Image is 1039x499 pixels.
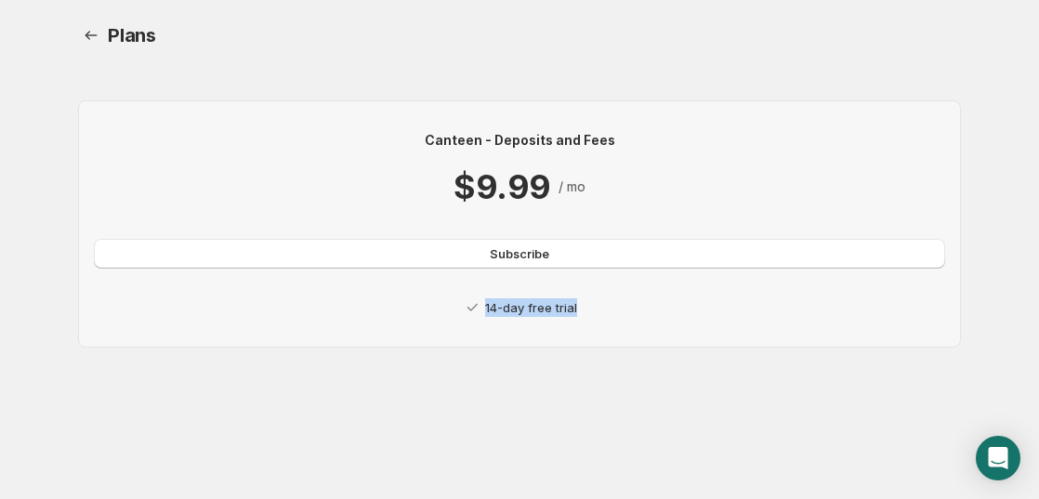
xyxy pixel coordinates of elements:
[78,22,104,48] a: Home
[94,131,945,150] p: Canteen - Deposits and Fees
[94,239,945,269] button: Subscribe
[976,436,1020,480] div: Open Intercom Messenger
[559,177,585,196] p: / mo
[490,244,549,263] span: Subscribe
[454,164,550,209] p: $9.99
[108,24,156,46] span: Plans
[485,298,577,317] p: 14-day free trial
